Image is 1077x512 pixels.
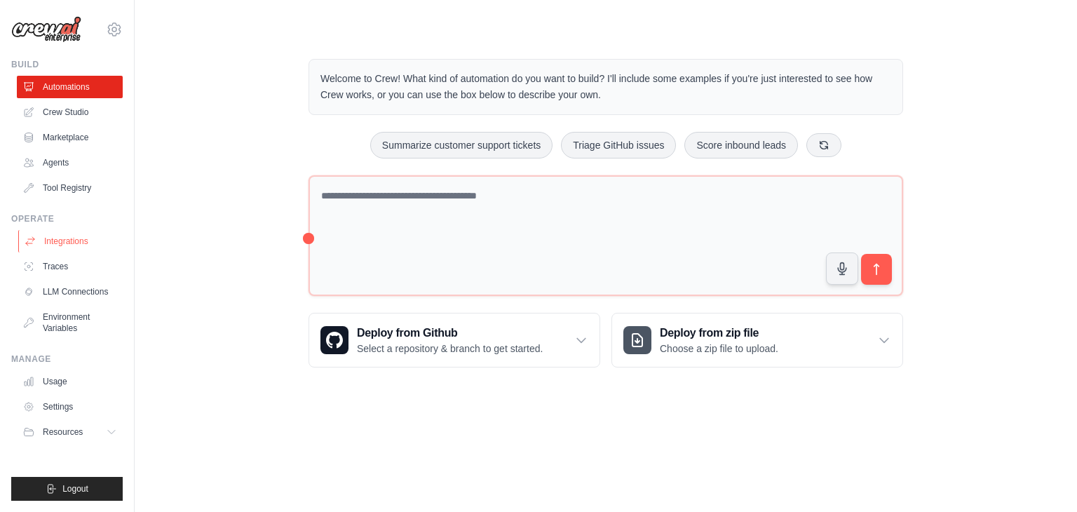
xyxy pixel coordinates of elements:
[660,342,778,356] p: Choose a zip file to upload.
[561,132,676,159] button: Triage GitHub issues
[17,370,123,393] a: Usage
[357,342,543,356] p: Select a repository & branch to get started.
[17,306,123,339] a: Environment Variables
[17,151,123,174] a: Agents
[11,353,123,365] div: Manage
[62,483,88,494] span: Logout
[17,281,123,303] a: LLM Connections
[11,16,81,43] img: Logo
[17,396,123,418] a: Settings
[17,177,123,199] a: Tool Registry
[18,230,124,252] a: Integrations
[17,101,123,123] a: Crew Studio
[660,325,778,342] h3: Deploy from zip file
[17,76,123,98] a: Automations
[357,325,543,342] h3: Deploy from Github
[43,426,83,438] span: Resources
[11,477,123,501] button: Logout
[17,126,123,149] a: Marketplace
[320,71,891,103] p: Welcome to Crew! What kind of automation do you want to build? I'll include some examples if you'...
[17,255,123,278] a: Traces
[17,421,123,443] button: Resources
[370,132,553,159] button: Summarize customer support tickets
[684,132,798,159] button: Score inbound leads
[11,59,123,70] div: Build
[11,213,123,224] div: Operate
